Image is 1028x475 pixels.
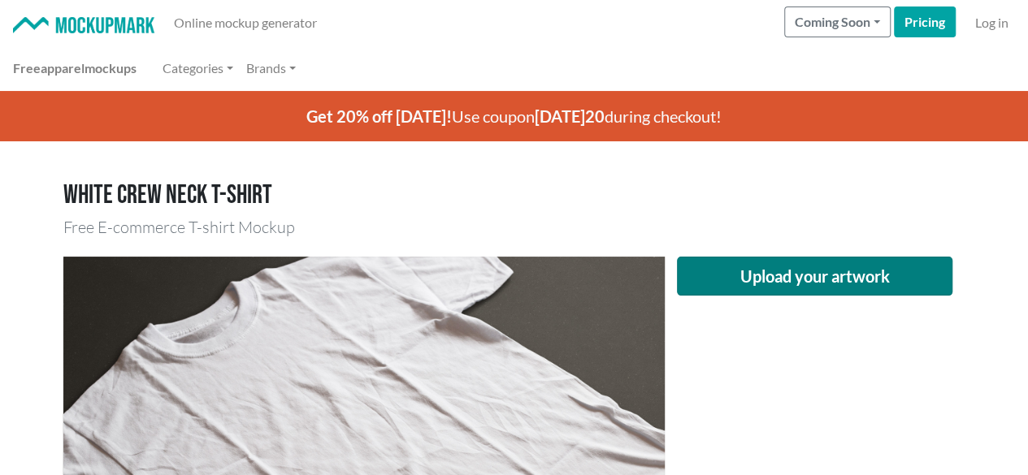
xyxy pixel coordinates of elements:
span: apparel [41,60,85,76]
a: Categories [156,52,240,84]
h1: White crew neck T-shirt [63,180,965,211]
button: Upload your artwork [677,257,953,296]
p: Use coupon during checkout! [63,91,965,141]
img: Mockup Mark [13,17,154,34]
span: Get 20% off [DATE]! [306,106,452,126]
a: Log in [969,6,1015,39]
span: [DATE]20 [535,106,605,126]
a: Freeapparelmockups [7,52,143,84]
a: Brands [240,52,302,84]
a: Pricing [894,6,956,37]
button: Coming Soon [784,6,891,37]
h3: Free E-commerce T-shirt Mockup [63,218,965,237]
a: Online mockup generator [167,6,323,39]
